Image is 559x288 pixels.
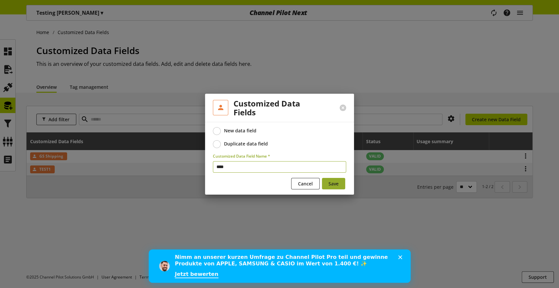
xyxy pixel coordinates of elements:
[291,178,320,189] button: Cancel
[224,128,256,134] div: New data field
[298,180,313,187] span: Cancel
[224,141,268,147] div: Duplicate data field
[213,153,270,159] span: Customized Data Field Name *
[328,180,339,187] span: Save
[233,99,324,117] h2: Customized Data Fields
[322,178,345,189] button: Save
[149,249,411,283] iframe: Intercom live chat banner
